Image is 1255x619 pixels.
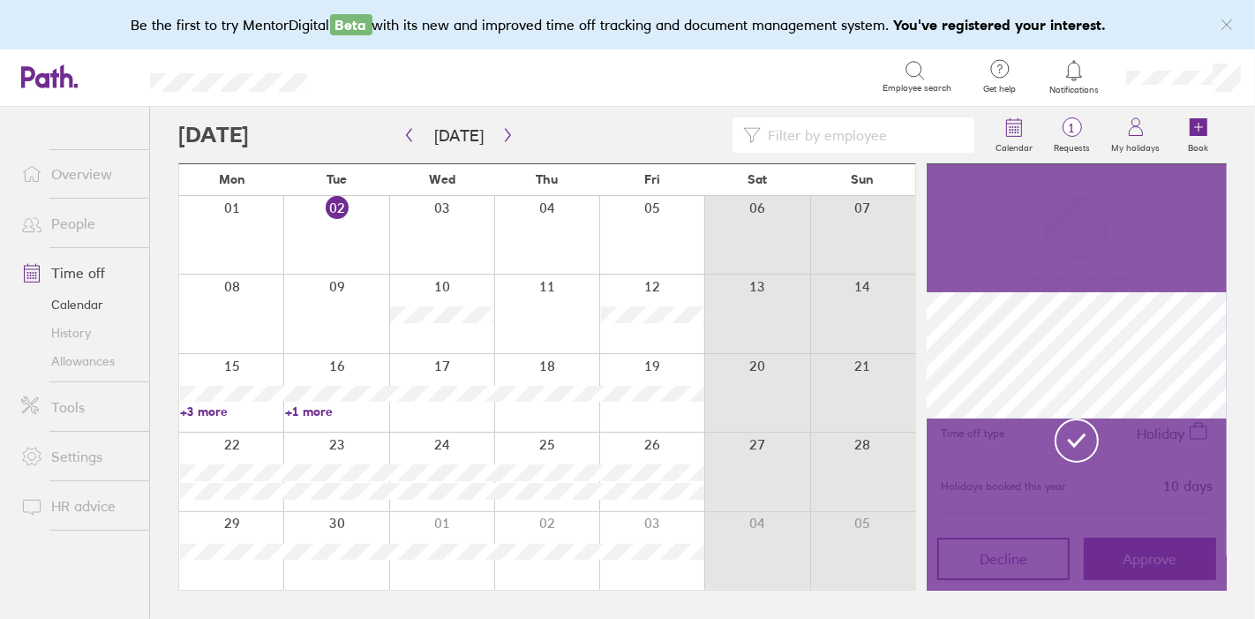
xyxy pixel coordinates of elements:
span: Employee search [883,83,951,94]
a: HR advice [7,488,149,524]
span: Notifications [1046,85,1103,95]
span: Sun [851,172,874,186]
b: You've registered your interest. [894,16,1107,34]
span: Beta [330,14,372,35]
span: Thu [536,172,558,186]
label: Calendar [985,138,1043,154]
a: Book [1170,107,1227,163]
a: Settings [7,439,149,474]
button: [DATE] [420,121,498,150]
label: My holidays [1101,138,1170,154]
span: Fri [644,172,660,186]
a: +1 more [285,404,388,419]
a: Time off [7,255,149,291]
a: Notifications [1046,58,1103,95]
span: Tue [327,172,347,186]
a: Tools [7,389,149,425]
a: My holidays [1101,107,1170,163]
a: History [7,319,149,347]
input: Filter by employee [761,118,964,152]
a: Overview [7,156,149,192]
a: Calendar [985,107,1043,163]
div: Be the first to try MentorDigital with its new and improved time off tracking and document manage... [132,14,1124,35]
span: Get help [971,84,1028,94]
a: Allowances [7,347,149,375]
a: Calendar [7,291,149,319]
span: Sat [748,172,767,186]
a: 1Requests [1043,107,1101,163]
span: Mon [219,172,245,186]
a: People [7,206,149,241]
div: Search [355,68,400,84]
label: Book [1178,138,1220,154]
a: +3 more [180,404,283,419]
span: Wed [429,172,455,186]
label: Requests [1043,138,1101,154]
span: 1 [1043,121,1101,135]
